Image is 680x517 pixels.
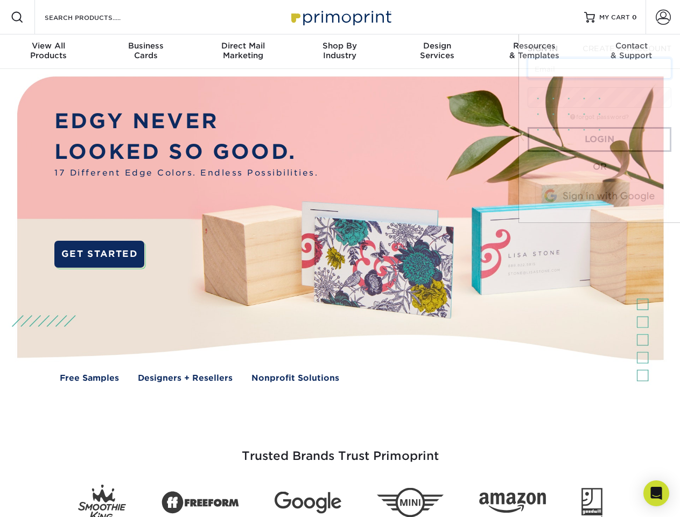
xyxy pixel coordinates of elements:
[528,44,558,53] span: SIGN IN
[479,493,546,513] img: Amazon
[583,44,671,53] span: CREATE AN ACCOUNT
[60,372,119,385] a: Free Samples
[528,127,671,152] a: Login
[138,372,233,385] a: Designers + Resellers
[97,41,194,51] span: Business
[54,106,318,137] p: EDGY NEVER
[44,11,149,24] input: SEARCH PRODUCTS.....
[194,41,291,60] div: Marketing
[291,41,388,60] div: Industry
[25,423,655,476] h3: Trusted Brands Trust Primoprint
[599,13,630,22] span: MY CART
[286,5,394,29] img: Primoprint
[54,241,144,268] a: GET STARTED
[632,13,637,21] span: 0
[528,58,671,79] input: Email
[528,160,671,173] div: OR
[97,34,194,69] a: BusinessCards
[194,41,291,51] span: Direct Mail
[291,34,388,69] a: Shop ByIndustry
[194,34,291,69] a: Direct MailMarketing
[54,137,318,167] p: LOOKED SO GOOD.
[54,167,318,179] span: 17 Different Edge Colors. Endless Possibilities.
[389,41,486,60] div: Services
[275,492,341,514] img: Google
[486,41,583,60] div: & Templates
[486,34,583,69] a: Resources& Templates
[643,480,669,506] div: Open Intercom Messenger
[251,372,339,385] a: Nonprofit Solutions
[570,114,629,121] a: forgot password?
[389,41,486,51] span: Design
[389,34,486,69] a: DesignServices
[97,41,194,60] div: Cards
[581,488,602,517] img: Goodwill
[486,41,583,51] span: Resources
[291,41,388,51] span: Shop By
